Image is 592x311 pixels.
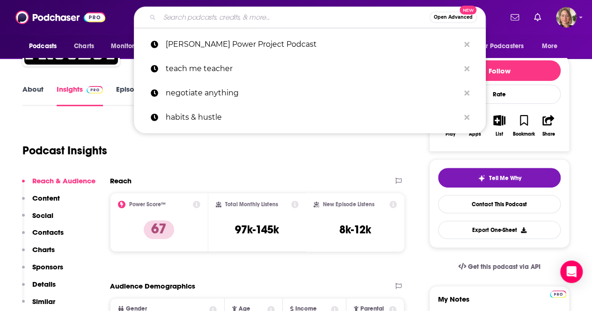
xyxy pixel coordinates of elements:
[134,7,486,28] div: Search podcasts, credits, & more...
[468,263,541,271] span: Get this podcast via API
[22,262,63,280] button: Sponsors
[160,10,430,25] input: Search podcasts, credits, & more...
[22,228,64,245] button: Contacts
[57,85,103,106] a: InsightsPodchaser Pro
[550,289,566,298] a: Pro website
[22,37,69,55] button: open menu
[116,85,164,106] a: Episodes1595
[166,57,460,81] p: teach me teacher
[438,195,561,213] a: Contact This Podcast
[22,194,60,211] button: Content
[111,40,144,53] span: Monitoring
[110,176,132,185] h2: Reach
[235,223,279,237] h3: 97k-145k
[434,15,473,20] span: Open Advanced
[129,201,166,208] h2: Power Score™
[530,9,545,25] a: Show notifications dropdown
[32,176,95,185] p: Reach & Audience
[560,260,583,283] div: Open Intercom Messenger
[451,255,548,278] a: Get this podcast via API
[134,81,486,105] a: negotiate anything
[438,168,561,188] button: tell me why sparkleTell Me Why
[22,211,53,228] button: Social
[430,12,477,23] button: Open AdvancedNew
[134,105,486,130] a: habits & hustle
[68,37,100,55] a: Charts
[556,7,577,28] button: Show profile menu
[166,81,460,105] p: negotiate anything
[479,40,524,53] span: For Podcasters
[22,144,107,158] h1: Podcast Insights
[542,131,555,137] div: Share
[535,37,570,55] button: open menu
[496,131,503,137] div: List
[438,295,561,311] label: My Notes
[489,174,521,182] span: Tell Me Why
[446,131,455,137] div: Play
[144,220,174,239] p: 67
[507,9,523,25] a: Show notifications dropdown
[550,290,566,298] img: Podchaser Pro
[32,228,64,237] p: Contacts
[536,109,561,143] button: Share
[513,131,535,137] div: Bookmark
[438,85,561,104] div: Rate
[556,7,577,28] span: Logged in as AriFortierPr
[110,282,195,290] h2: Audience Demographics
[487,109,512,143] button: List
[225,201,278,208] h2: Total Monthly Listens
[32,194,60,203] p: Content
[22,280,56,297] button: Details
[460,6,476,14] span: New
[104,37,156,55] button: open menu
[542,40,558,53] span: More
[134,57,486,81] a: teach me teacher
[438,221,561,239] button: Export One-Sheet
[556,7,577,28] img: User Profile
[22,85,44,106] a: About
[74,40,94,53] span: Charts
[29,40,57,53] span: Podcasts
[339,223,371,237] h3: 8k-12k
[469,131,481,137] div: Apps
[323,201,374,208] h2: New Episode Listens
[166,105,460,130] p: habits & hustle
[32,262,63,271] p: Sponsors
[512,109,536,143] button: Bookmark
[32,280,56,289] p: Details
[134,32,486,57] a: [PERSON_NAME] Power Project Podcast
[32,245,55,254] p: Charts
[166,32,460,57] p: Mark Bell's Power Project Podcast
[438,60,561,81] button: Follow
[22,245,55,262] button: Charts
[32,297,55,306] p: Similar
[473,37,537,55] button: open menu
[22,176,95,194] button: Reach & Audience
[32,211,53,220] p: Social
[15,8,105,26] img: Podchaser - Follow, Share and Rate Podcasts
[87,86,103,94] img: Podchaser Pro
[478,174,485,182] img: tell me why sparkle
